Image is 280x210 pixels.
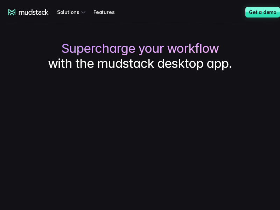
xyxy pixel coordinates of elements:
[8,9,49,15] a: mudstack logo
[245,7,280,17] a: Get a demo
[62,41,219,56] span: Supercharge your workflow
[8,41,272,71] h1: with the mudstack desktop app.
[57,6,88,19] div: Solutions
[93,6,123,19] a: Features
